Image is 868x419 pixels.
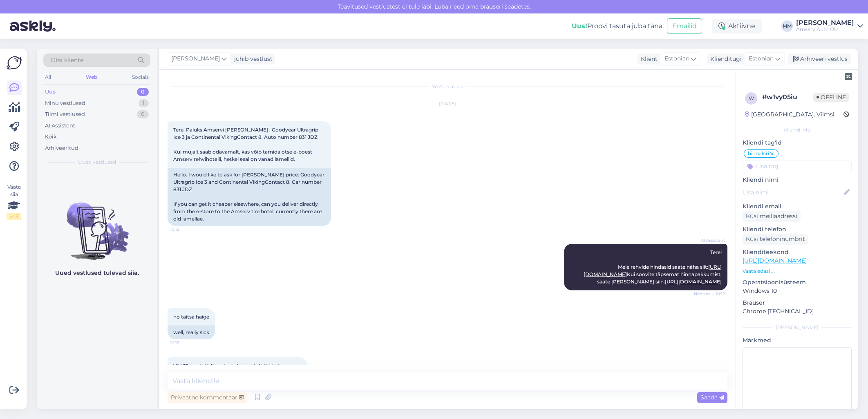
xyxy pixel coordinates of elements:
div: [DATE] [168,100,727,107]
div: well, really sick [168,325,215,339]
div: Hello. I would like to ask for [PERSON_NAME] price: Goodyear Ultragrip Ice 3 and Continental Viki... [168,168,331,226]
div: Klienditugi [707,55,742,63]
p: Windows 10 [743,287,852,295]
p: Kliendi telefon [743,225,852,234]
div: All [43,72,53,82]
div: 0 [137,88,149,96]
p: Kliendi email [743,202,852,211]
div: Amserv Auto OÜ [796,26,854,33]
a: [PERSON_NAME]Amserv Auto OÜ [796,20,863,33]
div: Proovi tasuta juba täna: [572,21,664,31]
div: [GEOGRAPHIC_DATA], Viimsi [745,110,834,119]
div: [PERSON_NAME] [743,324,852,331]
span: Otsi kliente [51,56,83,65]
img: zendesk [845,73,852,80]
div: 2 / 3 [7,213,21,220]
span: w [749,95,754,101]
div: Küsi telefoninumbrit [743,234,808,245]
div: Kõik [45,133,57,141]
p: Operatsioonisüsteem [743,278,852,287]
span: 10:12 [170,226,201,232]
input: Lisa tag [743,160,852,172]
div: Minu vestlused [45,99,85,107]
div: Privaatne kommentaar [168,392,247,403]
button: Emailid [667,18,702,34]
div: Küsi meiliaadressi [743,211,801,222]
input: Lisa nimi [743,188,842,197]
p: Märkmed [743,336,852,345]
div: 1 [139,99,149,107]
span: hinnakiri [748,151,769,156]
div: Aktiivne [712,19,762,33]
p: Kliendi nimi [743,176,852,184]
span: Uued vestlused [78,158,116,166]
div: Arhiveeritud [45,144,78,152]
p: Klienditeekond [743,248,852,256]
span: Estonian [664,54,689,63]
span: Nähtud ✓ 10:12 [694,291,725,297]
span: Offline [813,93,849,102]
a: [URL][DOMAIN_NAME] [665,279,722,285]
span: no täitsa haige [173,314,209,320]
div: AI Assistent [45,122,75,130]
div: Web [84,72,99,82]
span: Estonian [749,54,774,63]
div: Tiimi vestlused [45,110,85,118]
span: AI Assistent [694,237,725,243]
div: Vestlus algas [168,83,727,90]
div: 0 [137,110,149,118]
span: [PERSON_NAME] [171,54,220,63]
b: Uus! [572,22,587,30]
img: Askly Logo [7,55,22,71]
div: Kliendi info [743,126,852,134]
div: [PERSON_NAME] [796,20,854,26]
span: Saada [700,394,724,401]
span: Tere. Paluks Amservi [PERSON_NAME] : Goodyear Ultragrip Ice 3 ja Continental VikingContact 8. Aut... [173,127,320,162]
a: [URL][DOMAIN_NAME] [743,257,807,264]
div: juhib vestlust [231,55,273,63]
span: Väli "E-post" Väli peab sisaldama tekstilist sisu [173,363,285,369]
div: Uus [45,88,56,96]
div: Klient [638,55,658,63]
div: # w1vy05iu [762,92,813,102]
p: Brauser [743,299,852,307]
span: 10:17 [170,340,201,346]
p: Uued vestlused tulevad siia. [55,269,139,277]
div: Arhiveeri vestlus [788,53,851,65]
span: Tere! Meie rehvide hindasid saate näha siit: Kui soovite täpsemat hinnapakkumist, saate [PERSON_N... [584,249,723,285]
p: Chrome [TECHNICAL_ID] [743,307,852,316]
p: Kliendi tag'id [743,138,852,147]
div: MM [781,20,793,32]
img: No chats [37,188,157,261]
div: Vaata siia [7,183,21,220]
p: Vaata edasi ... [743,267,852,275]
div: Socials [130,72,150,82]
